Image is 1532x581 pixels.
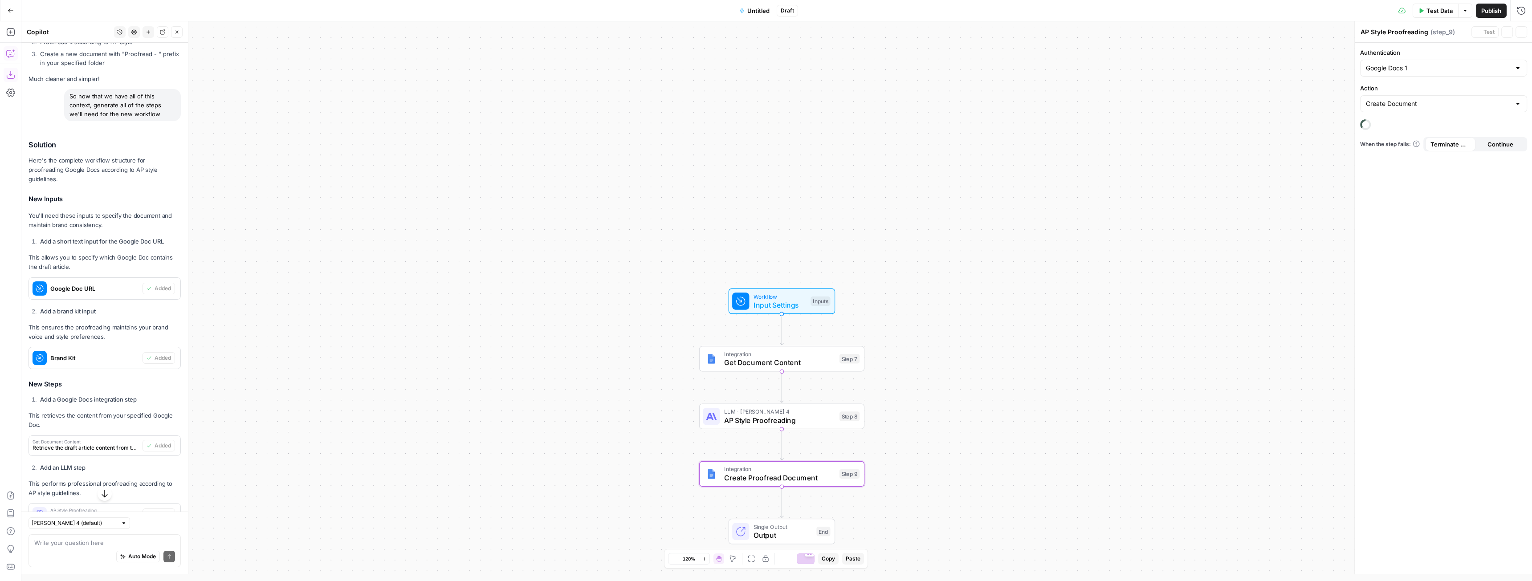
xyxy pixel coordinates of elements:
[1366,99,1511,108] input: Create Document
[29,141,181,149] h2: Solution
[1360,48,1527,57] label: Authentication
[1360,140,1420,148] a: When the step fails:
[64,89,181,121] div: So now that we have all of this context, generate all of the steps we'll need for the new workflow
[38,49,181,67] li: Create a new document with "Proofread - " prefix in your specified folder
[839,469,860,479] div: Step 9
[699,346,864,371] div: IntegrationGet Document ContentStep 7
[50,284,139,293] span: Google Doc URL
[1476,4,1507,18] button: Publish
[754,292,807,301] span: Workflow
[1360,84,1527,93] label: Action
[143,508,175,520] button: Added
[780,487,783,517] g: Edge from step_9 to end
[724,407,835,416] span: LLM · [PERSON_NAME] 4
[781,7,794,15] span: Draft
[1413,4,1458,18] button: Test Data
[40,464,86,471] strong: Add an LLM step
[706,353,717,364] img: Instagram%20post%20-%201%201.png
[155,442,171,450] span: Added
[747,6,770,15] span: Untitled
[143,352,175,364] button: Added
[27,28,111,37] div: Copilot
[40,308,96,315] strong: Add a brand kit input
[33,439,139,444] span: Get Document Content
[734,4,775,18] button: Untitled
[724,472,835,483] span: Create Proofread Document
[128,553,156,561] span: Auto Mode
[706,469,717,479] img: Instagram%20post%20-%201%201.png
[155,510,171,518] span: Added
[40,238,164,245] strong: Add a short text input for the Google Doc URL
[816,527,830,536] div: End
[29,479,181,498] p: This performs professional proofreading according to AP style guidelines.
[29,378,181,390] h3: New Steps
[1471,26,1499,38] button: Test
[1426,6,1453,15] span: Test Data
[155,284,171,293] span: Added
[29,194,181,205] h3: New Inputs
[143,283,175,294] button: Added
[50,353,139,362] span: Brand Kit
[699,519,864,544] div: Single OutputOutputEnd
[33,444,139,452] span: Retrieve the draft article content from the specified Google Doc
[1366,64,1511,73] input: Google Docs 1
[839,411,860,421] div: Step 8
[1430,140,1470,149] span: Terminate Workflow
[724,415,835,426] span: AP Style Proofreading
[724,465,835,473] span: Integration
[155,354,171,362] span: Added
[29,411,181,430] p: This retrieves the content from your specified Google Doc.
[29,211,181,230] p: You'll need these inputs to specify the document and maintain brand consistency.
[1487,140,1513,149] span: Continue
[839,354,860,364] div: Step 7
[29,74,181,84] p: Much cleaner and simpler!
[683,555,695,562] span: 120%
[699,403,864,429] div: LLM · [PERSON_NAME] 4AP Style ProofreadingStep 8
[1481,6,1501,15] span: Publish
[724,357,835,368] span: Get Document Content
[1361,28,1428,37] textarea: AP Style Proofreading
[116,551,160,562] button: Auto Mode
[143,440,175,451] button: Added
[754,530,812,540] span: Output
[1483,28,1495,36] span: Test
[50,508,139,512] span: AP Style Proofreading
[32,519,117,528] input: Claude Sonnet 4 (default)
[818,553,839,565] button: Copy
[1475,137,1526,151] button: Continue
[724,349,835,358] span: Integration
[1430,28,1455,37] span: ( step_9 )
[40,396,137,403] strong: Add a Google Docs integration step
[754,300,807,310] span: Input Settings
[780,372,783,402] g: Edge from step_7 to step_8
[822,555,835,563] span: Copy
[842,553,864,565] button: Paste
[846,555,860,563] span: Paste
[811,297,830,306] div: Inputs
[754,522,812,531] span: Single Output
[699,461,864,487] div: IntegrationCreate Proofread DocumentStep 9
[29,253,181,272] p: This allows you to specify which Google Doc contains the draft article.
[29,323,181,341] p: This ensures the proofreading maintains your brand voice and style preferences.
[780,314,783,345] g: Edge from start to step_7
[29,156,181,184] p: Here's the complete workflow structure for proofreading Google Docs according to AP style guideli...
[780,429,783,460] g: Edge from step_8 to step_9
[699,288,864,314] div: WorkflowInput SettingsInputs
